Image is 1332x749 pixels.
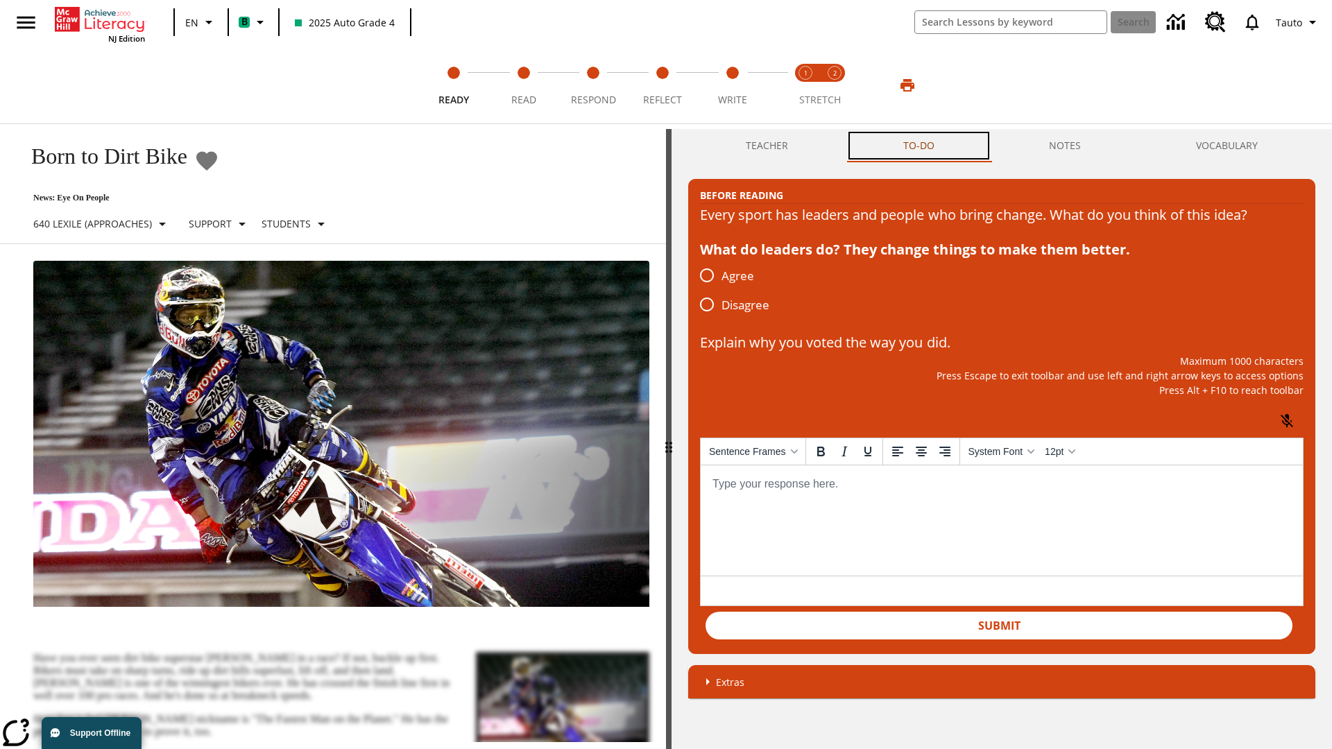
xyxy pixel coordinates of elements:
[721,267,754,285] span: Agree
[42,717,142,749] button: Support Offline
[688,129,1315,162] div: Instructional Panel Tabs
[692,47,773,123] button: Write step 5 of 5
[413,47,494,123] button: Ready step 1 of 5
[992,129,1139,162] button: NOTES
[571,93,616,106] span: Respond
[833,69,837,78] text: 2
[55,4,145,44] div: Home
[886,440,910,463] button: Align left
[718,93,747,106] span: Write
[933,440,957,463] button: Align right
[701,465,1303,576] iframe: Rich Text Area. Press ALT-0 for help.
[688,129,846,162] button: Teacher
[666,129,672,749] div: Press Enter or Spacebar and then press right and left arrow keys to move the slider
[804,69,808,78] text: 1
[643,93,682,106] span: Reflect
[814,47,855,123] button: Stretch Respond step 2 of 2
[688,665,1315,698] div: Extras
[28,212,176,236] button: Select Lexile, 640 Lexile (Approaches)
[700,383,1304,397] p: Press Alt + F10 to reach toolbar
[183,212,256,236] button: Scaffolds, Support
[1270,404,1304,438] button: Click to activate and allow voice recognition
[700,188,783,203] h2: Before Reading
[1159,3,1197,42] a: Data Center
[262,216,311,231] p: Students
[189,216,232,231] p: Support
[809,440,832,463] button: Bold
[885,73,930,98] button: Print
[700,354,1304,368] p: Maximum 1000 characters
[553,47,633,123] button: Respond step 3 of 5
[1270,10,1326,35] button: Profile/Settings
[721,296,769,314] span: Disagree
[241,13,248,31] span: B
[832,440,856,463] button: Italic
[1138,129,1315,162] button: VOCABULARY
[700,261,780,319] div: poll
[179,10,223,35] button: Language: EN, Select a language
[1045,446,1064,457] span: 12pt
[703,440,803,463] button: Sentence Frames
[233,10,274,35] button: Boost Class color is mint green. Change class color
[185,15,198,30] span: EN
[1197,3,1234,41] a: Resource Center, Will open in new tab
[17,193,335,203] p: News: Eye On People
[438,93,469,106] span: Ready
[700,204,1304,226] div: Every sport has leaders and people who bring change. What do you think of this idea?
[846,129,992,162] button: TO-DO
[700,239,1304,261] div: What do leaders do? They change things to make them better.
[256,212,335,236] button: Select Student
[295,15,395,30] span: 2025 Auto Grade 4
[511,93,536,106] span: Read
[483,47,563,123] button: Read step 2 of 5
[716,675,744,689] p: Extras
[799,93,841,106] span: STRETCH
[33,261,649,608] img: Motocross racer James Stewart flies through the air on his dirt bike.
[1276,15,1302,30] span: Tauto
[1039,440,1080,463] button: Font sizes
[70,728,130,738] span: Support Offline
[700,332,1304,354] p: Explain why you voted the way you did.
[856,440,880,463] button: Underline
[700,368,1304,383] p: Press Escape to exit toolbar and use left and right arrow keys to access options
[915,11,1107,33] input: search field
[108,33,145,44] span: NJ Edition
[963,440,1040,463] button: Fonts
[1234,4,1270,40] a: Notifications
[672,129,1332,749] div: activity
[709,446,786,457] span: Sentence Frames
[706,612,1292,639] button: Submit
[194,148,219,173] button: Add to Favorites - Born to Dirt Bike
[968,446,1023,457] span: System Font
[33,216,152,231] p: 640 Lexile (Approaches)
[6,2,46,43] button: Open side menu
[910,440,933,463] button: Align center
[17,144,187,169] h1: Born to Dirt Bike
[785,47,826,123] button: Stretch Read step 1 of 2
[622,47,703,123] button: Reflect step 4 of 5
